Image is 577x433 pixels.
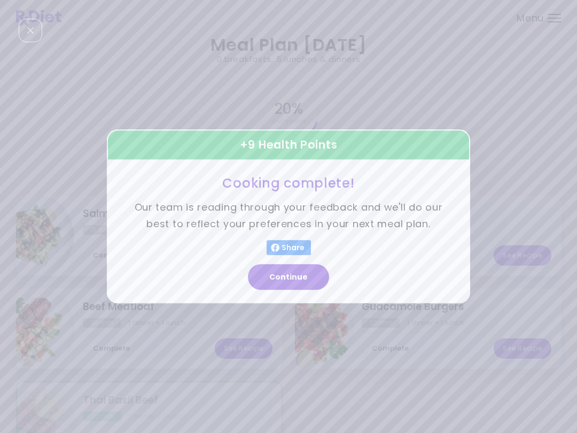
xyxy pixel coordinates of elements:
[19,19,42,42] div: Close
[279,244,307,252] span: Share
[134,175,443,191] h3: Cooking complete!
[267,241,311,256] button: Share
[134,200,443,233] p: Our team is reading through your feedback and we'll do our best to reflect your preferences in yo...
[107,129,470,160] div: + 9 Health Points
[248,265,329,290] button: Continue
